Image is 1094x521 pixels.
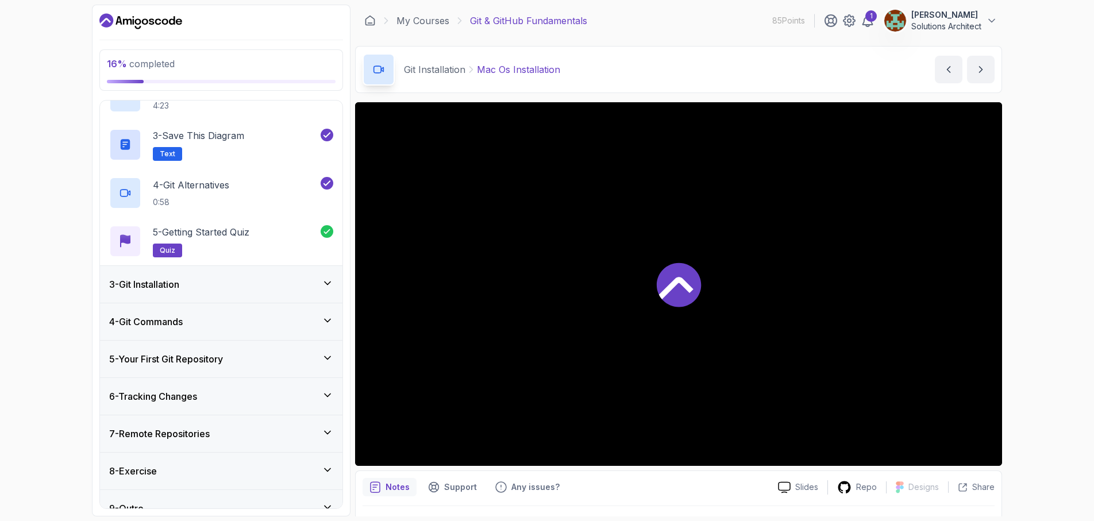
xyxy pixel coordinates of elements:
button: 8-Exercise [100,453,342,489]
button: 5-Your First Git Repository [100,341,342,377]
span: completed [107,58,175,70]
span: 16 % [107,58,127,70]
p: 5 - Getting Started Quiz [153,225,249,239]
button: notes button [363,478,417,496]
button: Support button [421,478,484,496]
button: next content [967,56,995,83]
h3: 6 - Tracking Changes [109,389,197,403]
span: quiz [160,246,175,255]
button: 4-Git Commands [100,303,342,340]
button: user profile image[PERSON_NAME]Solutions Architect [884,9,997,32]
button: previous content [935,56,962,83]
a: Repo [828,480,886,495]
button: 6-Tracking Changes [100,378,342,415]
a: 1 [861,14,875,28]
button: Feedback button [488,478,567,496]
span: Text [160,149,175,159]
a: Dashboard [364,15,376,26]
button: 7-Remote Repositories [100,415,342,452]
button: 4-Git Alternatives0:58 [109,177,333,209]
p: Any issues? [511,481,560,493]
p: Solutions Architect [911,21,981,32]
p: 85 Points [772,15,805,26]
h3: 8 - Exercise [109,464,157,478]
p: [PERSON_NAME] [911,9,981,21]
h3: 4 - Git Commands [109,315,183,329]
p: Repo [856,481,877,493]
img: user profile image [884,10,906,32]
p: Mac Os Installation [477,63,560,76]
h3: 5 - Your First Git Repository [109,352,223,366]
p: Git & GitHub Fundamentals [470,14,587,28]
p: Notes [386,481,410,493]
a: Dashboard [99,12,182,30]
p: 0:58 [153,196,229,208]
button: 5-Getting Started Quizquiz [109,225,333,257]
button: Share [948,481,995,493]
p: Slides [795,481,818,493]
button: 3-Git Installation [100,266,342,303]
h3: 7 - Remote Repositories [109,427,210,441]
p: 4:23 [153,100,228,111]
p: Designs [908,481,939,493]
div: 1 [865,10,877,22]
p: Git Installation [404,63,465,76]
p: 4 - Git Alternatives [153,178,229,192]
h3: 9 - Outro [109,501,144,515]
p: 3 - Save this diagram [153,129,244,142]
button: 3-Save this diagramText [109,129,333,161]
a: Slides [769,481,827,493]
p: Share [972,481,995,493]
h3: 3 - Git Installation [109,277,179,291]
a: My Courses [396,14,449,28]
p: Support [444,481,477,493]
